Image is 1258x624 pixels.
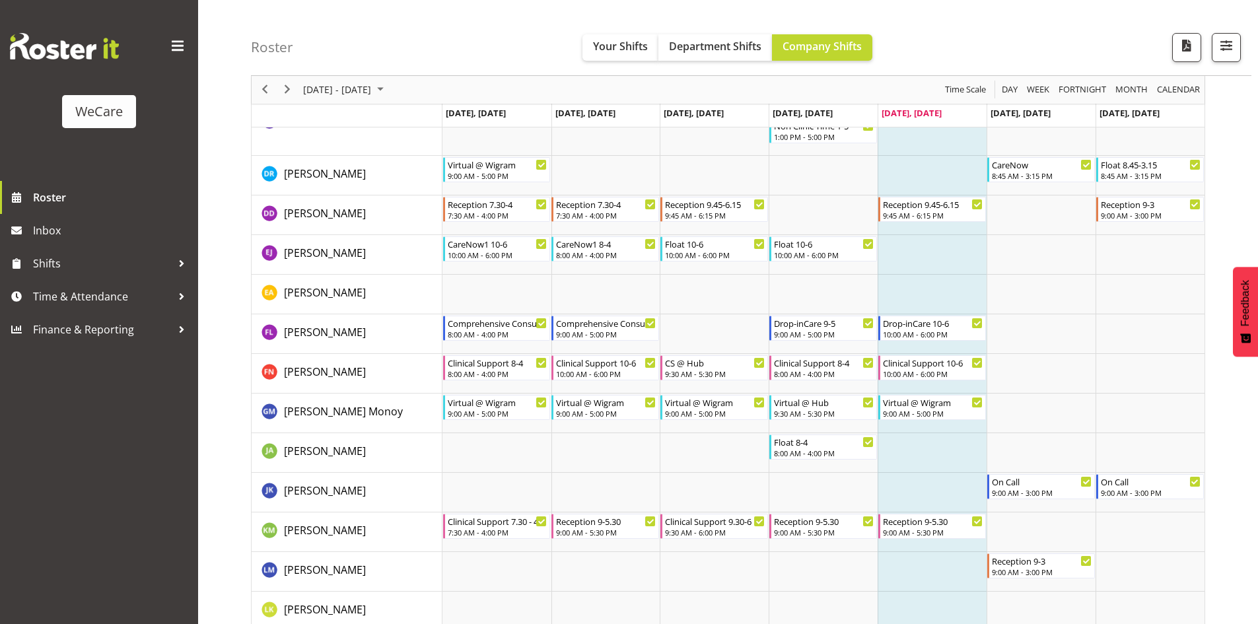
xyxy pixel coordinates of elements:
[284,364,366,380] a: [PERSON_NAME]
[1155,82,1203,98] button: Month
[665,368,765,379] div: 9:30 AM - 5:30 PM
[1101,197,1201,211] div: Reception 9-3
[660,355,768,380] div: Firdous Naqvi"s event - CS @ Hub Begin From Wednesday, August 20, 2025 at 9:30:00 AM GMT+12:00 En...
[1114,82,1149,98] span: Month
[774,408,874,419] div: 9:30 AM - 5:30 PM
[448,396,547,409] div: Virtual @ Wigram
[878,395,986,420] div: Gladie Monoy"s event - Virtual @ Wigram Begin From Friday, August 22, 2025 at 9:00:00 AM GMT+12:0...
[1233,267,1258,357] button: Feedback - Show survey
[883,210,983,221] div: 9:45 AM - 6:15 PM
[992,554,1092,567] div: Reception 9-3
[773,107,833,119] span: [DATE], [DATE]
[1057,82,1107,98] span: Fortnight
[665,514,765,528] div: Clinical Support 9.30-6
[665,197,765,211] div: Reception 9.45-6.15
[448,170,547,181] div: 9:00 AM - 5:00 PM
[769,118,877,143] div: Deepti Mahajan"s event - Non Clinic Time 1-5 Begin From Thursday, August 21, 2025 at 1:00:00 PM G...
[252,275,442,314] td: Ena Advincula resource
[252,354,442,394] td: Firdous Naqvi resource
[556,514,656,528] div: Reception 9-5.30
[284,602,366,617] span: [PERSON_NAME]
[769,316,877,341] div: Felize Lacson"s event - Drop-inCare 9-5 Begin From Thursday, August 21, 2025 at 9:00:00 AM GMT+12...
[443,514,551,539] div: Kishendri Moodley"s event - Clinical Support 7.30 - 4 Begin From Monday, August 18, 2025 at 7:30:...
[1096,474,1204,499] div: John Ko"s event - On Call Begin From Sunday, August 24, 2025 at 9:00:00 AM GMT+12:00 Ends At Sund...
[774,237,874,250] div: Float 10-6
[448,356,547,369] div: Clinical Support 8-4
[443,355,551,380] div: Firdous Naqvi"s event - Clinical Support 8-4 Begin From Monday, August 18, 2025 at 8:00:00 AM GMT...
[1240,280,1251,326] span: Feedback
[774,131,874,142] div: 1:00 PM - 5:00 PM
[284,324,366,340] a: [PERSON_NAME]
[992,567,1092,577] div: 9:00 AM - 3:00 PM
[556,329,656,339] div: 9:00 AM - 5:00 PM
[556,237,656,250] div: CareNow1 8-4
[448,197,547,211] div: Reception 7.30-4
[284,364,366,379] span: [PERSON_NAME]
[1101,158,1201,171] div: Float 8.45-3.15
[665,250,765,260] div: 10:00 AM - 6:00 PM
[33,320,172,339] span: Finance & Reporting
[774,448,874,458] div: 8:00 AM - 4:00 PM
[443,197,551,222] div: Demi Dumitrean"s event - Reception 7.30-4 Begin From Monday, August 18, 2025 at 7:30:00 AM GMT+12...
[992,475,1092,488] div: On Call
[284,522,366,538] a: [PERSON_NAME]
[551,395,659,420] div: Gladie Monoy"s event - Virtual @ Wigram Begin From Tuesday, August 19, 2025 at 9:00:00 AM GMT+12:...
[448,237,547,250] div: CareNow1 10-6
[883,396,983,409] div: Virtual @ Wigram
[665,210,765,221] div: 9:45 AM - 6:15 PM
[252,552,442,592] td: Lainie Montgomery resource
[1057,82,1109,98] button: Fortnight
[943,82,989,98] button: Time Scale
[944,82,987,98] span: Time Scale
[33,221,192,240] span: Inbox
[1096,157,1204,182] div: Deepti Raturi"s event - Float 8.45-3.15 Begin From Sunday, August 24, 2025 at 8:45:00 AM GMT+12:0...
[992,158,1092,171] div: CareNow
[991,107,1051,119] span: [DATE], [DATE]
[284,404,403,419] span: [PERSON_NAME] Monoy
[1100,107,1160,119] span: [DATE], [DATE]
[1172,33,1201,62] button: Download a PDF of the roster according to the set date range.
[665,408,765,419] div: 9:00 AM - 5:00 PM
[284,325,366,339] span: [PERSON_NAME]
[1026,82,1051,98] span: Week
[1000,82,1019,98] span: Day
[769,514,877,539] div: Kishendri Moodley"s event - Reception 9-5.30 Begin From Thursday, August 21, 2025 at 9:00:00 AM G...
[556,527,656,537] div: 9:00 AM - 5:30 PM
[551,197,659,222] div: Demi Dumitrean"s event - Reception 7.30-4 Begin From Tuesday, August 19, 2025 at 7:30:00 AM GMT+1...
[1101,170,1201,181] div: 8:45 AM - 3:15 PM
[582,34,658,61] button: Your Shifts
[446,107,506,119] span: [DATE], [DATE]
[448,329,547,339] div: 8:00 AM - 4:00 PM
[284,562,366,578] a: [PERSON_NAME]
[556,316,656,329] div: Comprehensive Consult 9-5
[555,107,615,119] span: [DATE], [DATE]
[774,396,874,409] div: Virtual @ Hub
[878,355,986,380] div: Firdous Naqvi"s event - Clinical Support 10-6 Begin From Friday, August 22, 2025 at 10:00:00 AM G...
[987,553,1095,578] div: Lainie Montgomery"s event - Reception 9-3 Begin From Saturday, August 23, 2025 at 9:00:00 AM GMT+...
[551,236,659,261] div: Ella Jarvis"s event - CareNow1 8-4 Begin From Tuesday, August 19, 2025 at 8:00:00 AM GMT+12:00 En...
[769,395,877,420] div: Gladie Monoy"s event - Virtual @ Hub Begin From Thursday, August 21, 2025 at 9:30:00 AM GMT+12:00...
[556,408,656,419] div: 9:00 AM - 5:00 PM
[284,444,366,458] span: [PERSON_NAME]
[252,314,442,354] td: Felize Lacson resource
[1025,82,1052,98] button: Timeline Week
[883,408,983,419] div: 9:00 AM - 5:00 PM
[301,82,390,98] button: August 2025
[783,39,862,53] span: Company Shifts
[1156,82,1201,98] span: calendar
[1101,210,1201,221] div: 9:00 AM - 3:00 PM
[10,33,119,59] img: Rosterit website logo
[658,34,772,61] button: Department Shifts
[551,355,659,380] div: Firdous Naqvi"s event - Clinical Support 10-6 Begin From Tuesday, August 19, 2025 at 10:00:00 AM ...
[284,443,366,459] a: [PERSON_NAME]
[883,316,983,329] div: Drop-inCare 10-6
[252,156,442,195] td: Deepti Raturi resource
[284,285,366,300] span: [PERSON_NAME]
[883,329,983,339] div: 10:00 AM - 6:00 PM
[284,166,366,182] a: [PERSON_NAME]
[660,236,768,261] div: Ella Jarvis"s event - Float 10-6 Begin From Wednesday, August 20, 2025 at 10:00:00 AM GMT+12:00 E...
[774,329,874,339] div: 9:00 AM - 5:00 PM
[551,514,659,539] div: Kishendri Moodley"s event - Reception 9-5.30 Begin From Tuesday, August 19, 2025 at 9:00:00 AM GM...
[774,356,874,369] div: Clinical Support 8-4
[883,368,983,379] div: 10:00 AM - 6:00 PM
